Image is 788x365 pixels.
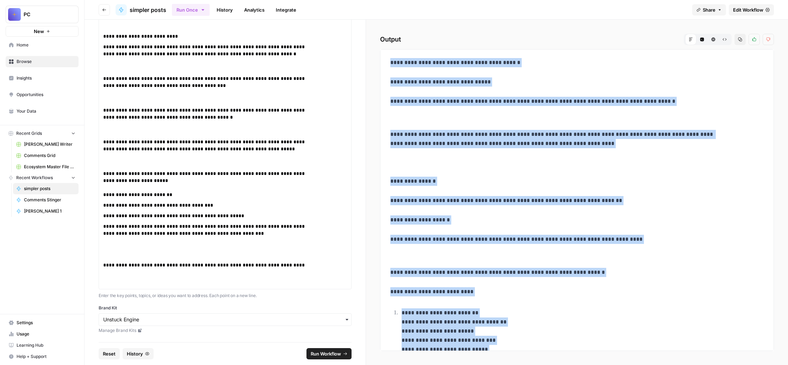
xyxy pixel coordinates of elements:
a: [PERSON_NAME] 1 [13,206,79,217]
a: simpler posts [116,4,166,15]
span: History [127,350,143,357]
img: PC Logo [8,8,21,21]
span: Share [703,6,715,13]
span: Insights [17,75,75,81]
span: Your Data [17,108,75,114]
button: Run Workflow [306,348,352,359]
span: Opportunities [17,92,75,98]
a: Analytics [240,4,269,15]
span: Home [17,42,75,48]
button: Run Once [172,4,210,16]
span: Usage [17,331,75,337]
button: Reset [99,348,120,359]
span: PC [24,11,66,18]
span: Comments Stinger [24,197,75,203]
a: Edit Workflow [729,4,774,15]
span: Comments Grid [24,152,75,159]
span: [PERSON_NAME] Writer [24,141,75,147]
span: New [34,28,44,35]
a: Your Data [6,106,79,117]
input: Unstuck Engine [103,316,347,323]
span: simpler posts [24,185,75,192]
button: Recent Workflows [6,172,79,183]
span: Browse [17,58,75,65]
a: simpler posts [13,183,79,194]
label: Brand Kit [99,305,352,311]
button: Help + Support [6,351,79,362]
span: Recent Grids [16,130,42,137]
p: Enter the key points, topics, or ideas you want to address. Each point on a new line. [99,292,352,299]
span: Reset [103,350,116,357]
span: Learning Hub [17,342,75,348]
span: simpler posts [130,6,166,14]
span: Help + Support [17,353,75,360]
span: Recent Workflows [16,175,53,181]
a: Ecosystem Master File - SaaS.csv [13,161,79,172]
button: History [123,348,154,359]
a: Usage [6,328,79,340]
a: Learning Hub [6,340,79,351]
a: [PERSON_NAME] Writer [13,139,79,150]
a: Insights [6,73,79,84]
button: Share [692,4,726,15]
a: Opportunities [6,89,79,100]
a: Integrate [272,4,300,15]
a: Settings [6,317,79,328]
span: Edit Workflow [733,6,763,13]
a: Browse [6,56,79,67]
a: Comments Stinger [13,194,79,206]
button: Recent Grids [6,128,79,139]
a: History [212,4,237,15]
span: Settings [17,320,75,326]
a: Manage Brand Kits [99,327,352,334]
h2: Output [380,34,774,45]
a: Comments Grid [13,150,79,161]
span: [PERSON_NAME] 1 [24,208,75,214]
a: Home [6,39,79,51]
button: New [6,26,79,37]
span: Run Workflow [311,350,341,357]
span: Ecosystem Master File - SaaS.csv [24,164,75,170]
button: Workspace: PC [6,6,79,23]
